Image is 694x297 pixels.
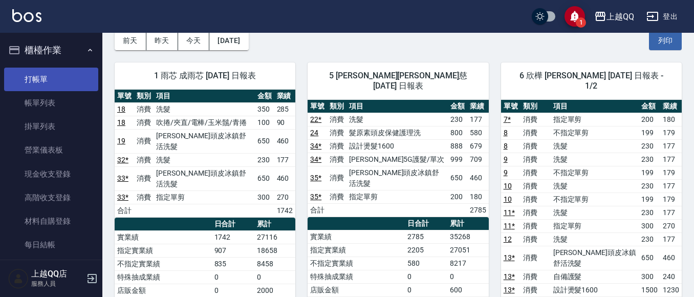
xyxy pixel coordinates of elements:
[308,100,488,217] table: a dense table
[154,166,255,190] td: [PERSON_NAME]頭皮冰鎮舒活洗髮
[4,37,98,63] button: 櫃檯作業
[551,206,639,219] td: 洗髮
[274,116,296,129] td: 90
[346,190,448,203] td: 指定單剪
[115,90,295,218] table: a dense table
[308,270,405,283] td: 特殊抽成業績
[308,257,405,270] td: 不指定實業績
[551,232,639,246] td: 洗髮
[212,270,255,284] td: 0
[134,90,154,103] th: 類別
[4,91,98,115] a: 帳單列表
[448,126,467,139] td: 800
[12,9,41,22] img: Logo
[467,190,489,203] td: 180
[327,166,346,190] td: 消費
[590,6,638,27] button: 上越QQ
[4,68,98,91] a: 打帳單
[639,100,660,113] th: 金額
[642,7,682,26] button: 登出
[405,257,448,270] td: 580
[346,166,448,190] td: [PERSON_NAME]頭皮冰鎮舒活洗髮
[146,31,178,50] button: 昨天
[551,283,639,296] td: 設計燙髮1600
[520,166,551,179] td: 消費
[327,126,346,139] td: 消費
[660,246,682,270] td: 460
[606,10,634,23] div: 上越QQ
[660,206,682,219] td: 177
[117,118,125,126] a: 18
[4,138,98,162] a: 營業儀表板
[660,153,682,166] td: 177
[178,31,210,50] button: 今天
[551,219,639,232] td: 指定單剪
[212,230,255,244] td: 1742
[117,137,125,145] a: 19
[154,102,255,116] td: 洗髮
[551,100,639,113] th: 項目
[308,230,405,243] td: 實業績
[274,153,296,166] td: 177
[551,179,639,193] td: 洗髮
[320,71,476,91] span: 5 [PERSON_NAME][PERSON_NAME]慈 [DATE] 日報表
[565,6,585,27] button: save
[115,244,212,257] td: 指定實業績
[310,129,318,137] a: 24
[551,246,639,270] td: [PERSON_NAME]頭皮冰鎮舒活洗髮
[660,166,682,179] td: 179
[504,182,512,190] a: 10
[255,190,274,204] td: 300
[504,142,508,150] a: 8
[327,139,346,153] td: 消費
[254,230,295,244] td: 27116
[154,116,255,129] td: 吹捲/夾直/電棒/玉米鬚/青捲
[447,243,488,257] td: 27051
[31,269,83,279] h5: 上越QQ店
[660,219,682,232] td: 270
[254,284,295,297] td: 2000
[551,126,639,139] td: 不指定單剪
[520,206,551,219] td: 消費
[639,153,660,166] td: 230
[660,179,682,193] td: 177
[639,283,660,296] td: 1500
[4,233,98,257] a: 每日結帳
[134,102,154,116] td: 消費
[448,139,467,153] td: 888
[274,190,296,204] td: 270
[254,244,295,257] td: 18658
[467,100,489,113] th: 業績
[327,190,346,203] td: 消費
[134,190,154,204] td: 消費
[660,193,682,206] td: 179
[639,232,660,246] td: 230
[154,190,255,204] td: 指定單剪
[274,204,296,217] td: 1742
[274,102,296,116] td: 285
[504,168,508,177] a: 9
[649,31,682,50] button: 列印
[467,153,489,166] td: 709
[346,100,448,113] th: 項目
[467,166,489,190] td: 460
[504,129,508,137] a: 8
[212,218,255,231] th: 日合計
[660,113,682,126] td: 180
[660,283,682,296] td: 1230
[520,153,551,166] td: 消費
[520,246,551,270] td: 消費
[134,153,154,166] td: 消費
[448,100,467,113] th: 金額
[520,113,551,126] td: 消費
[639,139,660,153] td: 230
[448,113,467,126] td: 230
[467,113,489,126] td: 177
[255,116,274,129] td: 100
[551,139,639,153] td: 洗髮
[115,90,134,103] th: 單號
[405,270,448,283] td: 0
[639,219,660,232] td: 300
[212,284,255,297] td: 0
[551,113,639,126] td: 指定單剪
